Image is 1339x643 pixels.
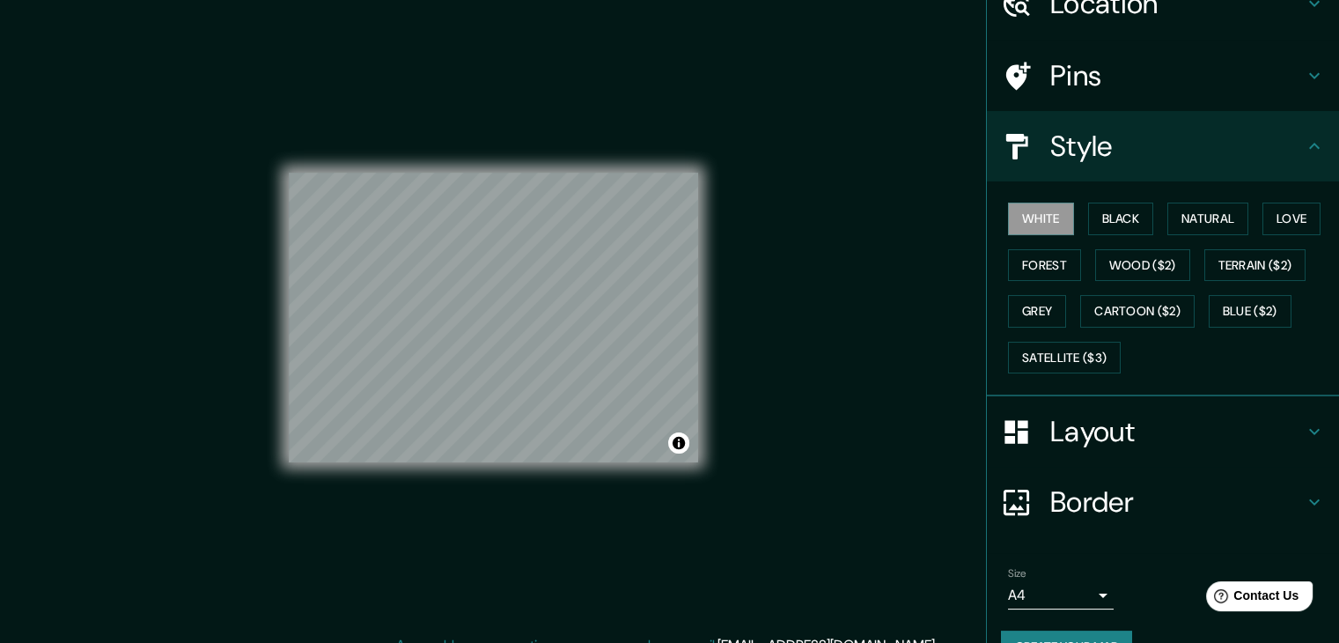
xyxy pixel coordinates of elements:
button: Wood ($2) [1095,249,1190,282]
canvas: Map [289,173,698,462]
div: Style [987,111,1339,181]
button: Terrain ($2) [1204,249,1306,282]
div: Pins [987,41,1339,111]
div: A4 [1008,581,1114,610]
div: Layout [987,396,1339,467]
button: Blue ($2) [1209,295,1291,328]
button: White [1008,203,1074,235]
h4: Border [1050,484,1304,520]
h4: Style [1050,129,1304,164]
label: Size [1008,566,1026,581]
button: Love [1262,203,1321,235]
button: Toggle attribution [668,432,689,454]
button: Black [1088,203,1154,235]
h4: Layout [1050,414,1304,449]
div: Border [987,467,1339,537]
button: Satellite ($3) [1008,342,1121,374]
button: Forest [1008,249,1081,282]
h4: Pins [1050,58,1304,93]
button: Grey [1008,295,1066,328]
iframe: Help widget launcher [1182,574,1320,624]
button: Natural [1167,203,1248,235]
button: Cartoon ($2) [1080,295,1195,328]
